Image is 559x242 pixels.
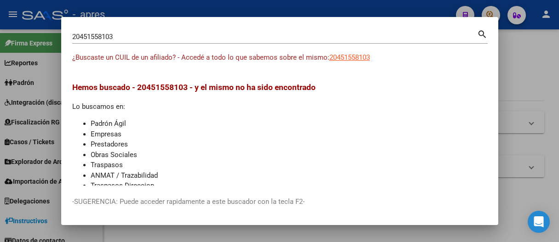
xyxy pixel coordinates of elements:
li: Padrón Ágil [91,118,487,129]
li: ANMAT / Trazabilidad [91,170,487,181]
mat-icon: search [477,28,488,39]
li: Empresas [91,129,487,140]
li: Prestadores [91,139,487,150]
span: ¿Buscaste un CUIL de un afiliado? - Accedé a todo lo que sabemos sobre el mismo: [72,53,329,62]
span: 20451558103 [329,53,370,62]
li: Obras Sociales [91,150,487,160]
li: Traspasos Direccion [91,180,487,191]
p: -SUGERENCIA: Puede acceder rapidamente a este buscador con la tecla F2- [72,197,487,207]
span: Hemos buscado - 20451558103 - y el mismo no ha sido encontrado [72,83,316,92]
div: Lo buscamos en: [72,81,487,191]
li: Traspasos [91,160,487,170]
div: Open Intercom Messenger [528,211,550,233]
